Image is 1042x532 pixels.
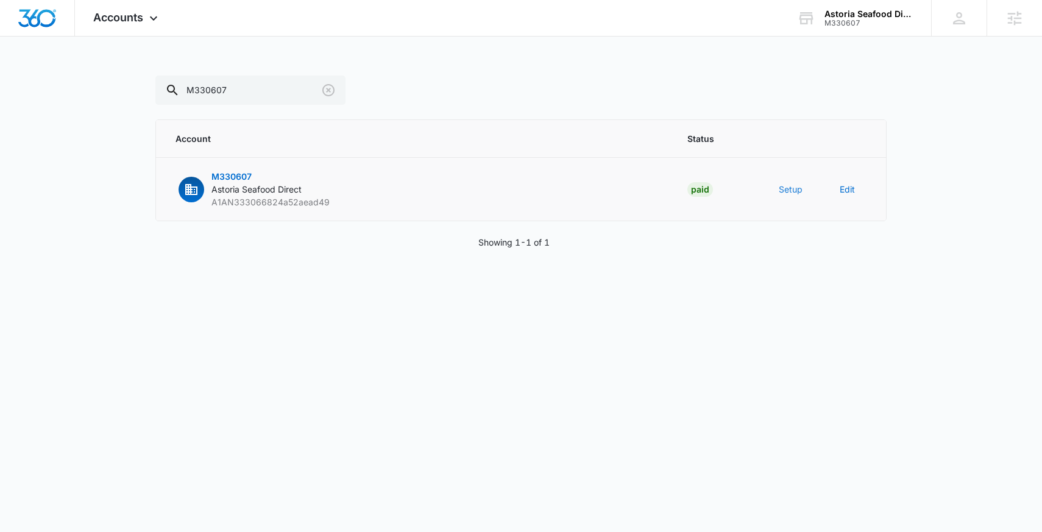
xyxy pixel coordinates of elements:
[840,183,855,196] button: Edit
[175,132,658,145] span: Account
[687,182,713,197] div: Paid
[211,184,302,194] span: Astoria Seafood Direct
[93,11,143,24] span: Accounts
[779,183,803,196] button: Setup
[175,170,330,208] button: M330607Astoria Seafood DirectA1AN333066824a52aead49
[687,132,750,145] span: Status
[155,76,346,105] input: Search...
[824,9,913,19] div: account name
[824,19,913,27] div: account id
[211,197,330,207] span: A1AN333066824a52aead49
[319,80,338,100] button: Clear
[211,171,252,182] span: M330607
[478,236,550,249] p: Showing 1-1 of 1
